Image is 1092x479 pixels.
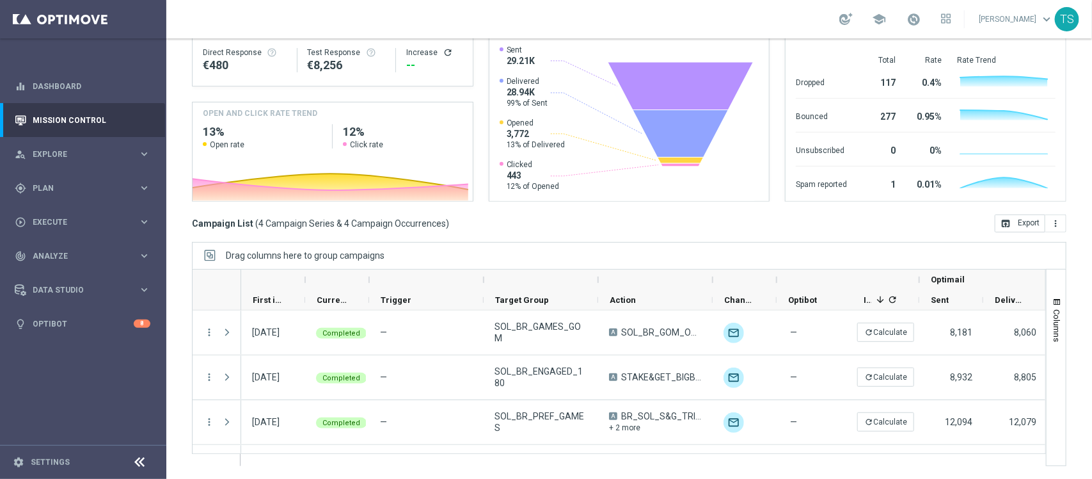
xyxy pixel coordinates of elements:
[317,295,347,305] span: Current Status
[495,295,549,305] span: Target Group
[15,250,138,262] div: Analyze
[380,327,387,337] span: —
[203,108,317,119] h4: OPEN AND CLICK RATE TREND
[507,159,560,170] span: Clicked
[446,218,449,229] span: )
[950,327,972,337] span: 8,181
[138,216,150,228] i: keyboard_arrow_right
[226,250,384,261] div: Row Groups
[258,218,446,229] span: 4 Campaign Series & 4 Campaign Occurrences
[931,295,949,305] span: Sent
[322,419,360,427] span: Completed
[957,55,1056,65] div: Rate Trend
[15,318,26,330] i: lightbulb
[1001,218,1011,229] i: open_in_browser
[33,184,138,192] span: Plan
[15,149,138,160] div: Explore
[610,295,636,305] span: Action
[193,311,241,355] div: Press SPACE to select this row.
[33,307,134,341] a: Optibot
[495,366,587,389] span: SOL_BR_ENGAGED_180
[864,373,873,382] i: refresh
[443,47,453,58] button: refresh
[15,250,26,262] i: track_changes
[864,295,871,305] span: Increase
[911,71,942,92] div: 0.4%
[857,412,914,432] button: refreshCalculate
[621,371,702,383] span: STAKE&GET_BIGBASSBONANZAHALLOWEEN_EMA
[134,320,150,328] div: 8
[308,47,386,58] div: Test Response
[864,328,873,337] i: refresh
[495,410,587,434] span: SOL_BR_PREF_GAMES
[15,69,150,103] div: Dashboard
[862,71,896,92] div: 117
[14,285,151,295] div: Data Studio keyboard_arrow_right
[15,216,138,228] div: Execute
[796,71,847,92] div: Dropped
[255,218,258,229] span: (
[945,417,972,427] span: 12,094
[406,47,463,58] div: Increase
[33,286,138,294] span: Data Studio
[995,295,1025,305] span: Delivered
[15,149,26,160] i: person_search
[322,329,360,337] span: Completed
[33,252,138,260] span: Analyze
[252,327,280,338] div: 05 Oct 2025, Sunday
[1009,417,1036,427] span: 12,079
[253,295,283,305] span: First in Range
[796,173,847,193] div: Spam reported
[252,371,280,383] div: 06 Oct 2025, Monday
[790,416,797,428] span: —
[796,105,847,126] div: Bounced
[14,251,151,261] button: track_changes Analyze keyboard_arrow_right
[138,284,150,296] i: keyboard_arrow_right
[507,128,566,140] span: 3,772
[507,76,548,86] span: Delivered
[864,418,873,426] i: refresh
[15,81,26,92] i: equalizer
[15,307,150,341] div: Optibot
[995,218,1066,228] multiple-options-button: Export to CSV
[507,118,566,128] span: Opened
[203,371,215,383] button: more_vert
[14,183,151,193] div: gps_fixed Plan keyboard_arrow_right
[887,295,898,305] i: refresh
[138,250,150,262] i: keyboard_arrow_right
[977,10,1055,29] a: [PERSON_NAME]keyboard_arrow_down
[796,139,847,159] div: Unsubscribed
[724,295,755,305] span: Channel
[316,371,367,384] colored-tag: Completed
[203,327,215,338] i: more_vert
[621,327,702,338] span: SOL_BR_GOM_OCT_EMA
[995,215,1045,232] button: open_in_browser Export
[862,55,896,65] div: Total
[33,69,150,103] a: Dashboard
[14,115,151,126] div: Mission Control
[862,105,896,126] div: 277
[203,58,287,73] div: €480
[31,459,70,466] a: Settings
[33,218,138,226] span: Execute
[203,124,322,140] h2: 13%
[203,416,215,428] button: more_vert
[316,327,367,339] colored-tag: Completed
[1040,12,1054,26] span: keyboard_arrow_down
[724,368,744,388] img: Optimail
[14,217,151,227] button: play_circle_outline Execute keyboard_arrow_right
[138,148,150,160] i: keyboard_arrow_right
[14,319,151,329] button: lightbulb Optibot 8
[790,371,797,383] span: —
[724,412,744,433] img: Optimail
[380,417,387,427] span: —
[252,416,280,428] div: 07 Oct 2025, Tuesday
[406,58,463,73] div: --
[33,103,150,137] a: Mission Control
